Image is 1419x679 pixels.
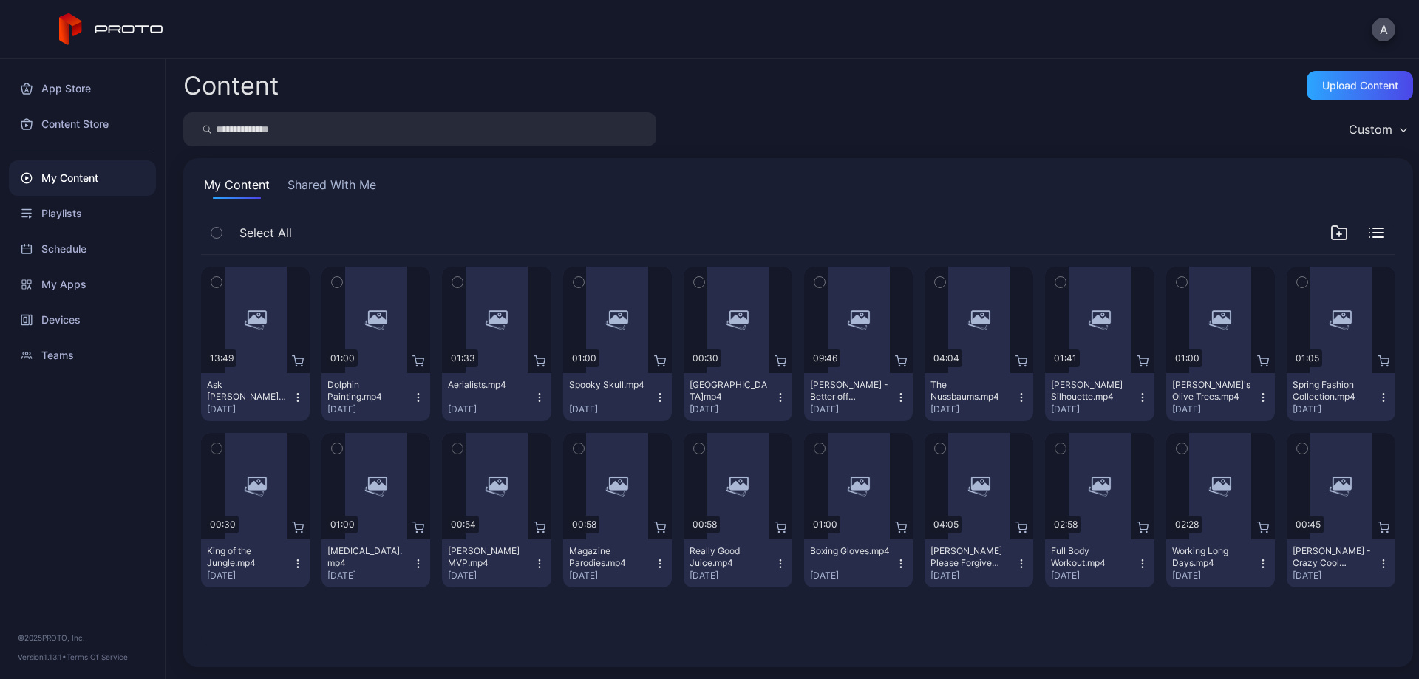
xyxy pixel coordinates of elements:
button: The Nussbaums.mp4[DATE] [925,373,1033,421]
div: Working Long Days.mp4 [1172,545,1253,569]
div: [DATE] [1293,403,1378,415]
span: Version 1.13.1 • [18,652,67,661]
div: Dolphin Painting.mp4 [327,379,409,403]
button: Upload Content [1307,71,1413,100]
button: [GEOGRAPHIC_DATA]mp4[DATE] [684,373,792,421]
button: A [1372,18,1395,41]
a: Teams [9,338,156,373]
button: [PERSON_NAME] - Crazy Cool Technology.mp4[DATE] [1287,539,1395,587]
a: Schedule [9,231,156,267]
div: Diane Franklin - Better off Dead.mp4 [810,379,891,403]
div: [DATE] [1293,570,1378,581]
button: [PERSON_NAME]'s Olive Trees.mp4[DATE] [1166,373,1275,421]
button: Ask [PERSON_NAME] Anything(1).mp4[DATE] [201,373,310,421]
a: My Content [9,160,156,196]
a: Content Store [9,106,156,142]
a: Devices [9,302,156,338]
div: Ask Tim Draper Anything(1).mp4 [207,379,288,403]
div: Magazine Parodies.mp4 [569,545,650,569]
a: App Store [9,71,156,106]
div: [DATE] [810,403,895,415]
div: Van Gogh's Olive Trees.mp4 [1172,379,1253,403]
div: [DATE] [207,403,292,415]
button: [PERSON_NAME] - Better off Dead.mp4[DATE] [804,373,913,421]
button: King of the Jungle.mp4[DATE] [201,539,310,587]
div: Scott Page - Crazy Cool Technology.mp4 [1293,545,1374,569]
button: [MEDICAL_DATA].mp4[DATE] [321,539,430,587]
div: Boxing Gloves.mp4 [810,545,891,557]
div: Upload Content [1322,80,1398,92]
a: Terms Of Service [67,652,128,661]
div: Full Body Workout.mp4 [1051,545,1132,569]
div: [DATE] [1172,570,1257,581]
div: [DATE] [810,570,895,581]
div: [DATE] [569,570,654,581]
a: Playlists [9,196,156,231]
div: [DATE] [448,403,533,415]
div: King of the Jungle.mp4 [207,545,288,569]
div: © 2025 PROTO, Inc. [18,632,147,644]
div: Spring Fashion Collection.mp4 [1293,379,1374,403]
div: [DATE] [690,403,775,415]
button: Dolphin Painting.mp4[DATE] [321,373,430,421]
div: [DATE] [448,570,533,581]
div: The Nussbaums.mp4 [930,379,1012,403]
div: [DATE] [930,570,1015,581]
div: Spooky Skull.mp4 [569,379,650,391]
button: [PERSON_NAME] Please Forgive Me.mp4[DATE] [925,539,1033,587]
div: [DATE] [690,570,775,581]
span: Select All [239,224,292,242]
button: Spring Fashion Collection.mp4[DATE] [1287,373,1395,421]
button: [PERSON_NAME] Silhouette.mp4[DATE] [1045,373,1154,421]
button: My Content [201,176,273,199]
div: [DATE] [327,570,412,581]
button: Full Body Workout.mp4[DATE] [1045,539,1154,587]
button: Custom [1341,112,1413,146]
div: Adeline Mocke's Please Forgive Me.mp4 [930,545,1012,569]
button: Working Long Days.mp4[DATE] [1166,539,1275,587]
button: Spooky Skull.mp4[DATE] [563,373,672,421]
button: Really Good Juice.mp4[DATE] [684,539,792,587]
a: My Apps [9,267,156,302]
div: [DATE] [1051,403,1136,415]
button: Magazine Parodies.mp4[DATE] [563,539,672,587]
div: Albert Pujols MVP.mp4 [448,545,529,569]
div: Aerialists.mp4 [448,379,529,391]
div: Custom [1349,122,1392,137]
div: Human Heart.mp4 [327,545,409,569]
button: [PERSON_NAME] MVP.mp4[DATE] [442,539,551,587]
button: Shared With Me [285,176,379,199]
button: Aerialists.mp4[DATE] [442,373,551,421]
button: Boxing Gloves.mp4[DATE] [804,539,913,587]
div: [DATE] [1051,570,1136,581]
div: [DATE] [569,403,654,415]
div: Content [183,73,279,98]
div: Really Good Juice.mp4 [690,545,771,569]
div: [DATE] [207,570,292,581]
div: Tokyo Tower.mp4 [690,379,771,403]
div: [DATE] [1172,403,1257,415]
div: [DATE] [930,403,1015,415]
div: [DATE] [327,403,412,415]
div: Billy Morrison's Silhouette.mp4 [1051,379,1132,403]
